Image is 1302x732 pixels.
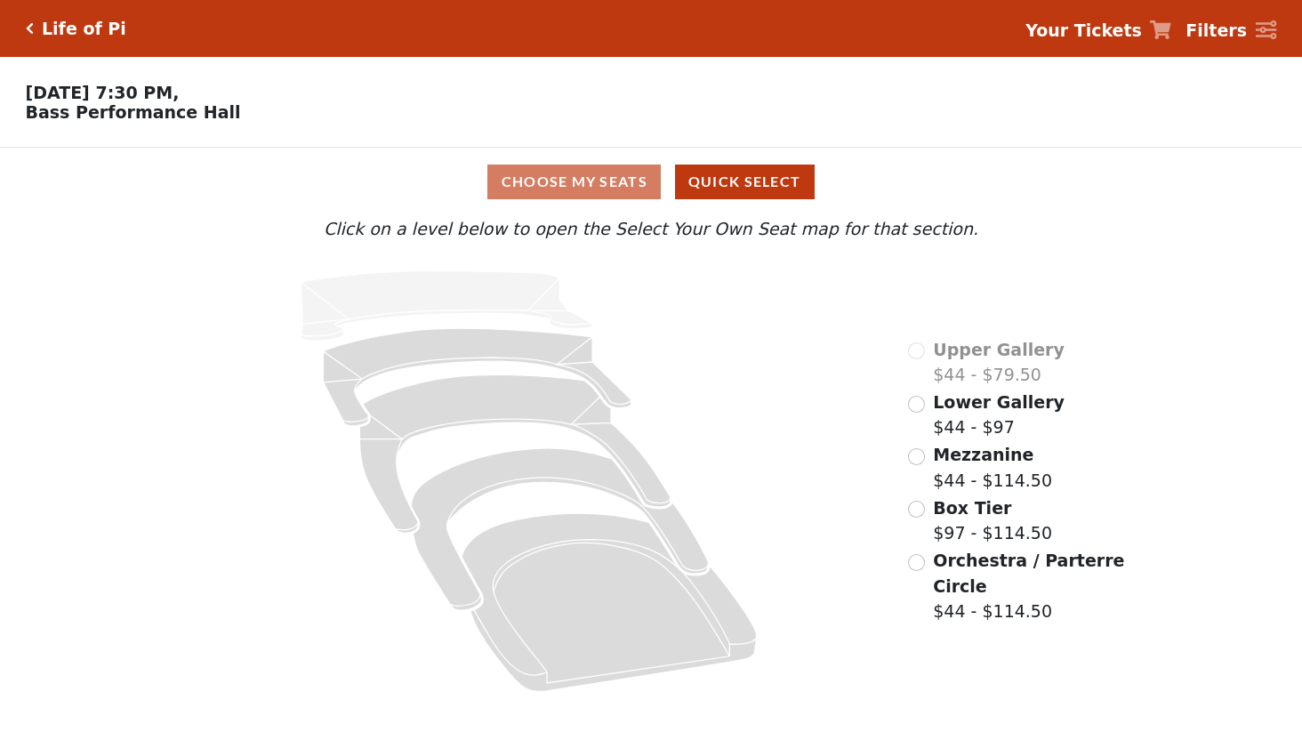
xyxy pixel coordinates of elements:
[1185,20,1247,40] strong: Filters
[1025,18,1171,44] a: Your Tickets
[933,445,1033,464] span: Mezzanine
[933,340,1065,359] span: Upper Gallery
[26,22,34,35] a: Click here to go back to filters
[324,328,631,426] path: Lower Gallery - Seats Available: 98
[933,392,1065,412] span: Lower Gallery
[42,19,126,39] h5: Life of Pi
[933,548,1127,624] label: $44 - $114.50
[675,165,815,199] button: Quick Select
[933,337,1065,388] label: $44 - $79.50
[462,513,757,691] path: Orchestra / Parterre Circle - Seats Available: 8
[1025,20,1142,40] strong: Your Tickets
[301,271,592,342] path: Upper Gallery - Seats Available: 0
[933,551,1124,596] span: Orchestra / Parterre Circle
[175,216,1127,242] p: Click on a level below to open the Select Your Own Seat map for that section.
[933,442,1052,493] label: $44 - $114.50
[933,498,1011,518] span: Box Tier
[933,390,1065,440] label: $44 - $97
[1185,18,1276,44] a: Filters
[933,495,1052,546] label: $97 - $114.50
